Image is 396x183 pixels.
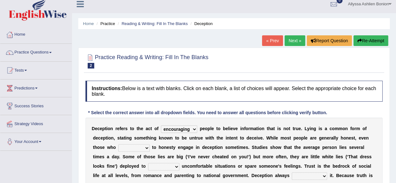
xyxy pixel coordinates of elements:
[246,145,248,150] b: s
[85,109,330,116] div: * Select the correct answer into all dropdown fields. You need to answer all questions before cli...
[319,135,322,140] b: g
[245,126,248,131] b: o
[332,126,335,131] b: o
[231,135,234,140] b: e
[327,145,329,150] b: r
[298,126,301,131] b: e
[317,145,320,150] b: e
[341,135,343,140] b: h
[346,135,349,140] b: n
[223,126,226,131] b: b
[211,126,214,131] b: e
[349,145,352,150] b: s
[294,126,296,131] b: r
[349,135,351,140] b: e
[217,145,220,150] b: o
[265,145,268,150] b: s
[298,135,301,140] b: o
[355,135,356,140] b: ,
[225,145,228,150] b: s
[151,126,152,131] b: t
[111,145,113,150] b: h
[189,135,192,140] b: u
[167,145,169,150] b: e
[105,126,106,131] b: t
[95,154,96,159] b: i
[146,135,147,140] b: t
[310,126,311,131] b: i
[363,145,364,150] b: l
[320,126,322,131] b: s
[256,135,258,140] b: i
[175,135,177,140] b: t
[100,135,103,140] b: e
[152,145,154,150] b: t
[220,145,223,150] b: n
[226,126,228,131] b: e
[157,126,159,131] b: f
[98,135,100,140] b: c
[203,126,205,131] b: e
[111,135,114,140] b: n
[293,126,294,131] b: t
[285,145,288,150] b: h
[234,145,237,150] b: e
[85,53,208,69] h2: Practice Reading & Writing: Fill In The Blanks
[120,135,121,140] b: t
[359,145,360,150] b: r
[333,135,335,140] b: l
[192,135,195,140] b: n
[248,145,249,150] b: .
[263,145,265,150] b: e
[307,126,310,131] b: y
[100,126,102,131] b: e
[311,126,314,131] b: n
[308,145,311,150] b: e
[196,135,198,140] b: r
[0,44,72,59] a: Practice Questions
[83,21,94,26] a: Home
[141,126,143,131] b: e
[241,126,244,131] b: n
[254,135,257,140] b: e
[117,126,120,131] b: e
[100,154,102,159] b: e
[256,126,258,131] b: t
[315,145,317,150] b: g
[186,145,188,150] b: a
[289,126,290,131] b: t
[235,126,238,131] b: e
[184,135,187,140] b: e
[116,126,117,131] b: r
[342,126,345,131] b: o
[154,135,157,140] b: g
[225,135,227,140] b: i
[182,135,184,140] b: b
[161,135,164,140] b: n
[229,135,231,140] b: t
[120,126,121,131] b: f
[266,135,270,140] b: W
[284,135,287,140] b: o
[305,126,307,131] b: L
[188,145,191,150] b: g
[103,135,106,140] b: p
[130,126,131,131] b: t
[339,145,341,150] b: l
[322,145,325,150] b: p
[259,145,262,150] b: d
[366,135,369,140] b: n
[284,145,285,150] b: t
[321,135,324,140] b: e
[205,135,209,140] b: w
[350,126,352,131] b: f
[100,145,102,150] b: s
[139,135,143,140] b: m
[274,135,275,140] b: l
[290,145,292,150] b: t
[167,135,170,140] b: w
[262,126,265,131] b: n
[239,145,243,150] b: m
[267,126,268,131] b: t
[273,135,274,140] b: i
